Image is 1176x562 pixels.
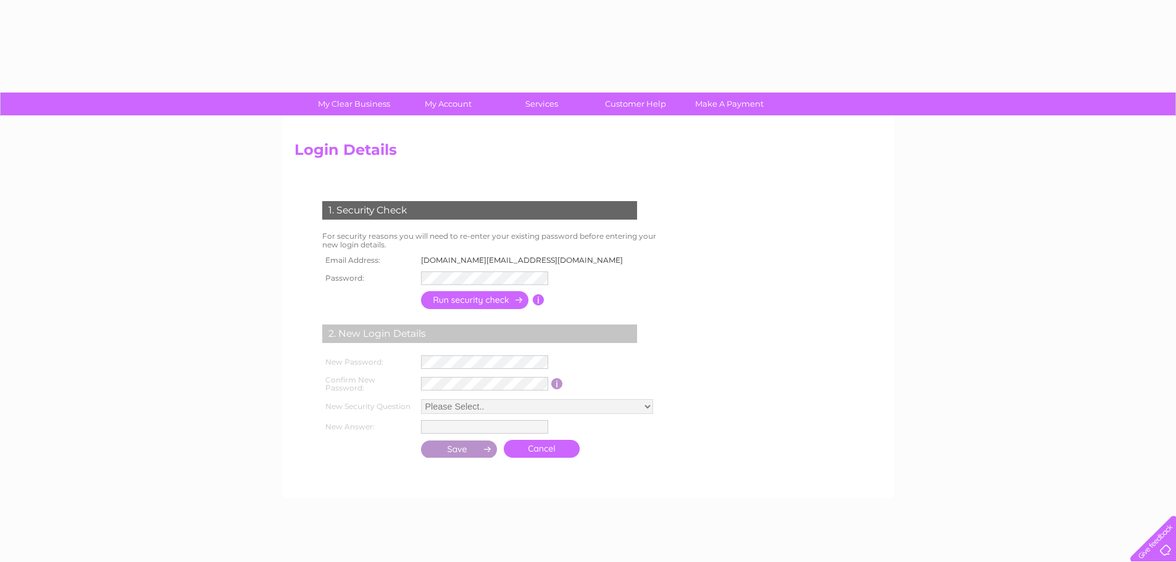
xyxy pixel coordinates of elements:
[319,396,418,417] th: New Security Question
[319,229,670,252] td: For security reasons you will need to re-enter your existing password before entering your new lo...
[319,268,418,288] th: Password:
[678,93,780,115] a: Make A Payment
[294,141,882,165] h2: Login Details
[491,93,593,115] a: Services
[585,93,686,115] a: Customer Help
[319,352,418,372] th: New Password:
[319,417,418,437] th: New Answer:
[322,324,637,343] div: 2. New Login Details
[551,378,563,389] input: Information
[421,440,498,458] input: Submit
[397,93,499,115] a: My Account
[504,440,580,458] a: Cancel
[319,372,418,397] th: Confirm New Password:
[322,201,637,220] div: 1. Security Check
[418,252,633,268] td: [DOMAIN_NAME][EMAIL_ADDRESS][DOMAIN_NAME]
[533,294,544,305] input: Information
[303,93,405,115] a: My Clear Business
[319,252,418,268] th: Email Address:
